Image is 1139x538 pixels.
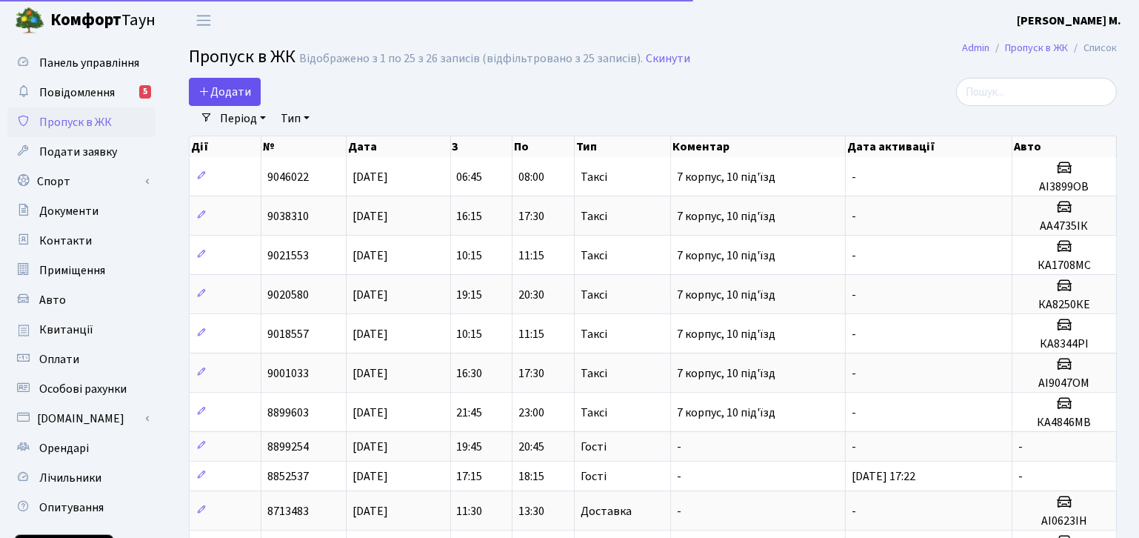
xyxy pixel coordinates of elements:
th: По [512,136,575,157]
span: Таксі [581,328,607,340]
span: [DATE] [353,503,388,519]
b: [PERSON_NAME] М. [1017,13,1121,29]
th: Коментар [671,136,846,157]
a: Документи [7,196,156,226]
span: [DATE] [353,169,388,185]
th: Дії [190,136,261,157]
span: 16:30 [457,365,483,382]
h5: КА1708МС [1018,259,1110,273]
span: 8899603 [267,405,309,421]
span: 08:00 [518,169,544,185]
span: [DATE] [353,439,388,455]
span: 8899254 [267,439,309,455]
a: Квитанції [7,315,156,345]
span: Орендарі [39,440,89,456]
button: Переключити навігацію [185,8,222,33]
a: Спорт [7,167,156,196]
a: Період [214,106,272,131]
a: Пропуск в ЖК [7,107,156,137]
span: Документи [39,203,98,219]
span: Квитанції [39,322,93,338]
span: Пропуск в ЖК [189,44,295,70]
span: Таксі [581,210,607,222]
a: Пропуск в ЖК [1005,40,1068,56]
a: Тип [275,106,315,131]
span: - [852,287,856,303]
th: Дата [347,136,451,157]
a: Лічильники [7,463,156,493]
h5: КА8250КЕ [1018,298,1110,312]
span: 7 корпус, 10 під'їзд [677,365,775,382]
li: Список [1068,40,1117,56]
span: Повідомлення [39,84,115,101]
span: - [677,503,681,519]
span: Приміщення [39,262,105,279]
span: 23:00 [518,405,544,421]
span: 8852537 [267,468,309,485]
span: 8713483 [267,503,309,519]
span: Таксі [581,368,607,379]
span: - [677,439,681,455]
span: 9020580 [267,287,309,303]
span: Подати заявку [39,144,117,160]
h5: АІ3899ОВ [1018,180,1110,194]
span: - [852,208,856,225]
h5: КА8344РІ [1018,337,1110,351]
span: Таун [50,8,156,33]
span: 9038310 [267,208,309,225]
a: Додати [189,78,261,106]
span: Особові рахунки [39,381,127,397]
span: - [852,405,856,421]
th: З [451,136,513,157]
span: 19:15 [457,287,483,303]
span: 11:30 [457,503,483,519]
span: [DATE] [353,287,388,303]
a: Орендарі [7,434,156,463]
div: Відображено з 1 по 25 з 26 записів (відфільтровано з 25 записів). [299,52,643,66]
span: 7 корпус, 10 під'їзд [677,248,775,264]
span: - [852,326,856,342]
span: 11:15 [518,248,544,264]
span: 7 корпус, 10 під'їзд [677,169,775,185]
a: Скинути [646,52,690,66]
a: Оплати [7,345,156,374]
span: 06:45 [457,169,483,185]
span: 10:15 [457,248,483,264]
span: Панель управління [39,55,139,71]
span: 9046022 [267,169,309,185]
span: Таксі [581,250,607,262]
a: Панель управління [7,48,156,78]
th: Авто [1012,136,1117,157]
th: Тип [575,136,671,157]
span: 9021553 [267,248,309,264]
a: Приміщення [7,256,156,285]
span: 11:15 [518,326,544,342]
a: Admin [962,40,989,56]
h5: АІ0623ІН [1018,514,1110,528]
img: logo.png [15,6,44,36]
span: Опитування [39,499,104,516]
th: № [261,136,347,157]
span: Лічильники [39,470,101,486]
h5: АІ9047ОМ [1018,376,1110,391]
span: - [852,503,856,519]
span: [DATE] 17:22 [852,468,915,485]
span: Контакти [39,233,92,249]
span: [DATE] [353,208,388,225]
span: 21:45 [457,405,483,421]
span: - [852,365,856,382]
span: 9018557 [267,326,309,342]
a: Особові рахунки [7,374,156,404]
span: 20:45 [518,439,544,455]
span: Доставка [581,505,632,517]
span: 10:15 [457,326,483,342]
h5: АА4735ІК [1018,219,1110,233]
span: Таксі [581,171,607,183]
span: [DATE] [353,248,388,264]
span: Гості [581,471,607,482]
span: Пропуск в ЖК [39,114,112,130]
span: Додати [198,84,251,100]
b: Комфорт [50,8,121,32]
span: 7 корпус, 10 під'їзд [677,326,775,342]
a: [DOMAIN_NAME] [7,404,156,434]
